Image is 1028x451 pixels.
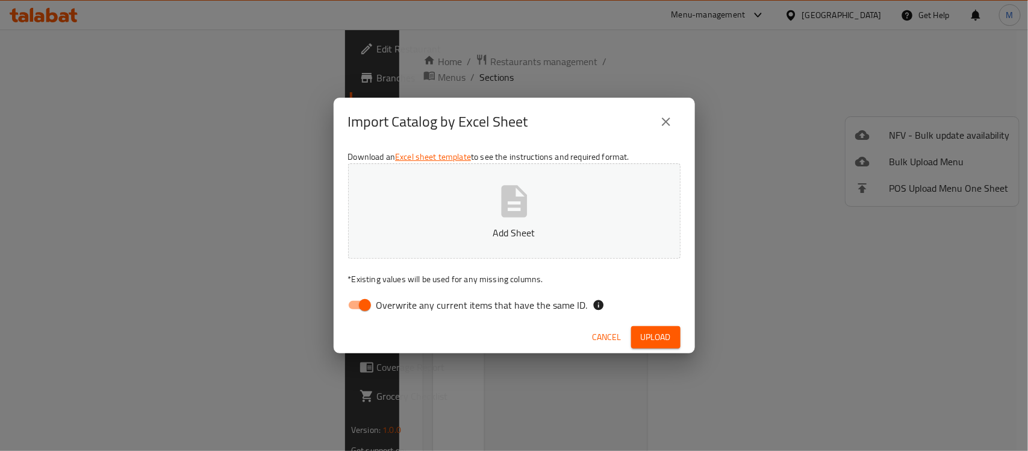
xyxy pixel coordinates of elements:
[652,107,681,136] button: close
[395,149,471,165] a: Excel sheet template
[593,299,605,311] svg: If the overwrite option isn't selected, then the items that match an existing ID will be ignored ...
[334,146,695,321] div: Download an to see the instructions and required format.
[376,298,588,312] span: Overwrite any current items that have the same ID.
[631,326,681,348] button: Upload
[348,273,681,285] p: Existing values will be used for any missing columns.
[367,225,662,240] p: Add Sheet
[348,163,681,259] button: Add Sheet
[348,112,528,131] h2: Import Catalog by Excel Sheet
[593,330,621,345] span: Cancel
[588,326,626,348] button: Cancel
[641,330,671,345] span: Upload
